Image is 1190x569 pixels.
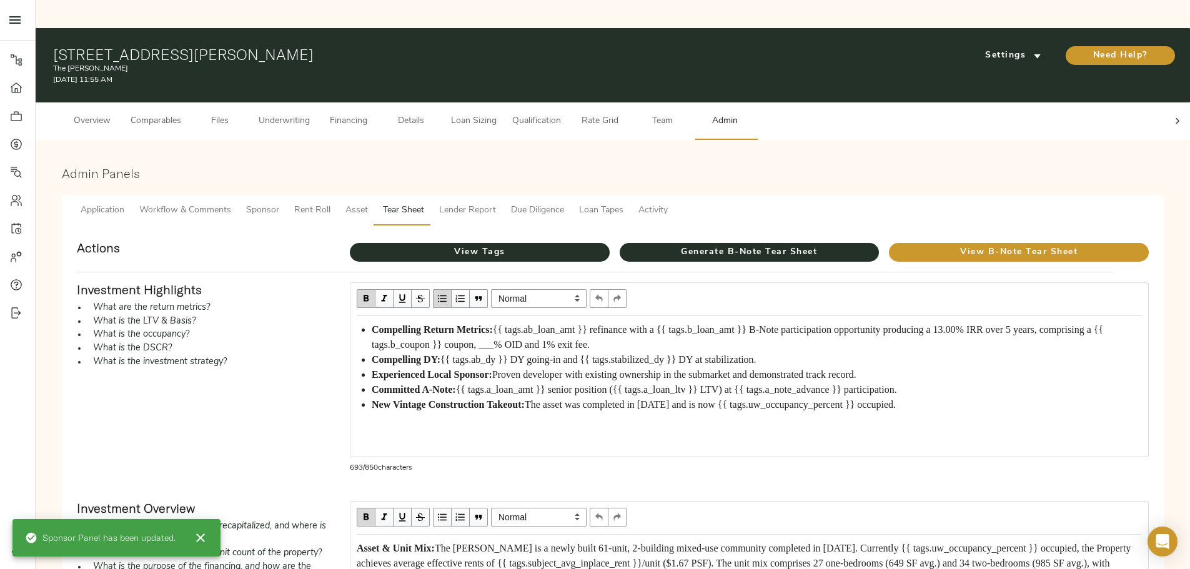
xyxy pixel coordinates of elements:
[620,245,880,260] span: Generate B-Note Tear Sheet
[450,114,497,129] span: Loan Sizing
[456,384,897,395] span: {{ tags.a_loan_amt }} senior position ({{ tags.a_loan_ltv }} LTV) at {{ tags.a_note_advance }} pa...
[620,243,880,262] button: Generate B-Note Tear Sheet
[62,166,1164,181] h3: Admin Panels
[491,508,587,527] span: Normal
[139,203,231,219] span: Workflow & Comments
[294,203,330,219] span: Rent Roll
[350,243,610,262] button: View Tags
[77,240,120,255] strong: Actions
[259,114,310,129] span: Underwriting
[53,63,800,74] p: The [PERSON_NAME]
[357,508,375,527] button: Bold
[350,245,610,260] span: View Tags
[81,203,124,219] span: Application
[576,114,623,129] span: Rate Grid
[608,508,627,527] button: Redo
[53,46,800,63] h1: [STREET_ADDRESS][PERSON_NAME]
[87,355,330,369] li: What is the investment strategy?
[77,282,202,297] strong: Investment Highlights
[372,369,492,380] span: Experienced Local Sponsor:
[511,203,564,219] span: Due Diligence
[394,508,412,527] button: Underline
[638,114,686,129] span: Team
[12,528,24,553] img: logo
[512,114,561,129] span: Qualification
[357,543,435,553] span: Asset & Unit Mix:
[491,289,587,308] span: Normal
[68,114,116,129] span: Overview
[372,324,1106,350] span: {{ tags.ab_loan_amt }} refinance with a {{ tags.b_loan_amt }} B-Note participation opportunity pr...
[433,508,452,527] button: UL
[412,508,430,527] button: Strikethrough
[491,289,587,308] select: Block type
[966,46,1060,65] button: Settings
[325,114,372,129] span: Financing
[25,527,176,549] div: Sponsor Panel has been updated.
[889,243,1149,262] button: View B-Note Tear Sheet
[433,289,452,308] button: UL
[889,245,1149,260] span: View B-Note Tear Sheet
[375,508,394,527] button: Italic
[351,317,1148,418] div: Edit text
[372,384,456,395] span: Committed A-Note:
[440,354,756,365] span: {{ tags.ab_dy }} DY going-in and {{ tags.stabilized_dy }} DY at stabilization.
[383,203,424,219] span: Tear Sheet
[579,203,623,219] span: Loan Tapes
[196,114,244,129] span: Files
[439,203,496,219] span: Lender Report
[470,289,488,308] button: Blockquote
[87,301,330,315] li: What are the return metrics?
[87,315,330,329] li: What is the LTV & Basis?
[525,399,896,410] span: The asset was completed in [DATE] and is now {{ tags.uw_occupancy_percent }} occupied.
[492,369,856,380] span: Proven developer with existing ownership in the submarket and demonstrated track record.
[350,462,1149,473] p: 693 / 850 characters
[412,289,430,308] button: Strikethrough
[638,203,668,219] span: Activity
[372,324,493,335] span: Compelling Return Metrics:
[394,289,412,308] button: Underline
[979,48,1048,64] span: Settings
[470,508,488,527] button: Blockquote
[387,114,435,129] span: Details
[372,399,525,410] span: New Vintage Construction Takeout:
[372,354,440,365] span: Compelling DY:
[77,500,195,516] strong: Investment Overview
[452,289,470,308] button: OL
[452,508,470,527] button: OL
[590,508,608,527] button: Undo
[87,328,330,342] li: What is the occupancy?
[53,74,800,86] p: [DATE] 11:55 AM
[1078,48,1163,64] span: Need Help?
[131,114,181,129] span: Comparables
[246,203,279,219] span: Sponsor
[357,289,375,308] button: Bold
[1148,527,1178,557] div: Open Intercom Messenger
[590,289,608,308] button: Undo
[701,114,748,129] span: Admin
[608,289,627,308] button: Redo
[87,342,330,355] li: What is the DSCR?
[1066,46,1175,65] button: Need Help?
[345,203,368,219] span: Asset
[491,508,587,527] select: Block type
[375,289,394,308] button: Italic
